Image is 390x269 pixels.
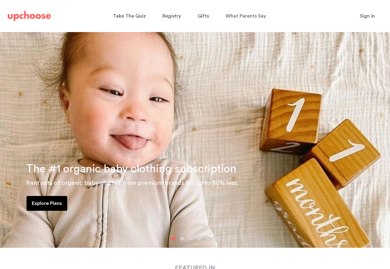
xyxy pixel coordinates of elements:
[27,196,67,211] a: Explore Plans
[198,10,211,22] a: Gifts
[8,11,51,21] img: UpChoose
[360,14,375,18] span: Sign in
[162,14,181,18] span: Registry
[26,163,236,174] span: The #1 organic baby clothing subscription
[113,14,146,18] span: Take The Quiz
[198,14,209,18] span: Gifts
[226,14,266,18] span: What Parents Say
[352,10,383,22] button: Sign in
[226,10,268,22] a: What Parents Say
[32,200,62,207] p: Explore Plans
[113,10,148,22] a: Take The Quiz
[162,10,183,22] a: Registry
[26,178,383,188] p: Rent sets of organic baby clothes from premium brands for up to 80% less.
[8,10,51,22] a: UpChoose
